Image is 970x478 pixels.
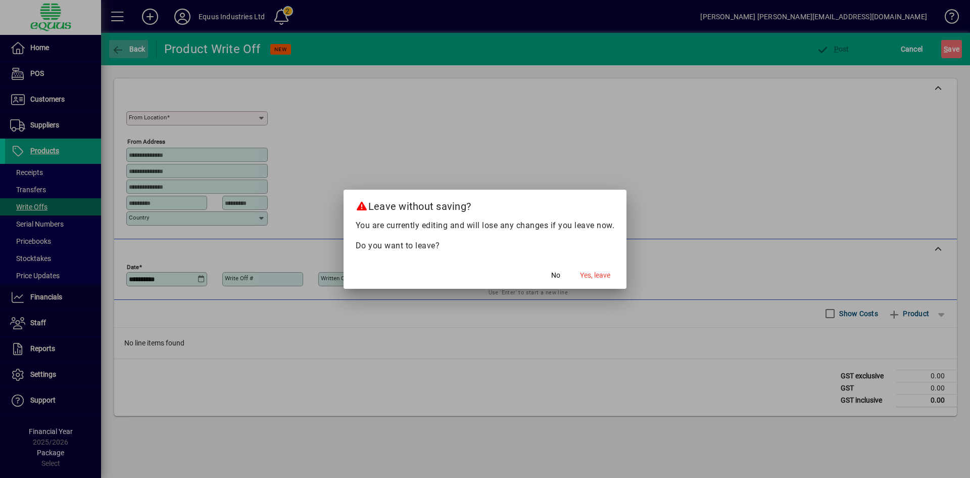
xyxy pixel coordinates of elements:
[356,240,615,252] p: Do you want to leave?
[580,270,610,281] span: Yes, leave
[540,267,572,285] button: No
[344,190,627,219] h2: Leave without saving?
[576,267,614,285] button: Yes, leave
[551,270,560,281] span: No
[356,220,615,232] p: You are currently editing and will lose any changes if you leave now.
